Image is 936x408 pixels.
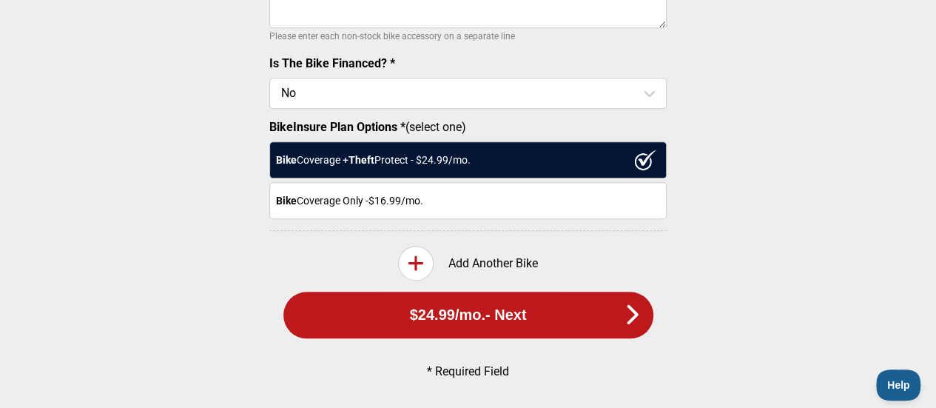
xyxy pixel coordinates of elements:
[455,307,485,324] span: /mo.
[269,120,405,134] strong: BikeInsure Plan Options *
[276,195,297,207] strong: Bike
[269,27,667,45] p: Please enter each non-stock bike accessory on a separate line
[634,150,656,170] img: ux1sgP1Haf775SAghJI38DyDlYP+32lKFAAAAAElFTkSuQmCC
[283,292,653,338] button: $24.99/mo.- Next
[269,141,667,178] div: Coverage + Protect - $ 24.99 /mo.
[349,154,374,166] strong: Theft
[276,154,297,166] strong: Bike
[269,120,667,134] label: (select one)
[876,369,921,401] iframe: Toggle Customer Support
[269,56,395,70] label: Is The Bike Financed? *
[269,246,667,281] div: Add Another Bike
[269,182,667,219] div: Coverage Only - $16.99 /mo.
[294,364,642,378] p: * Required Field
